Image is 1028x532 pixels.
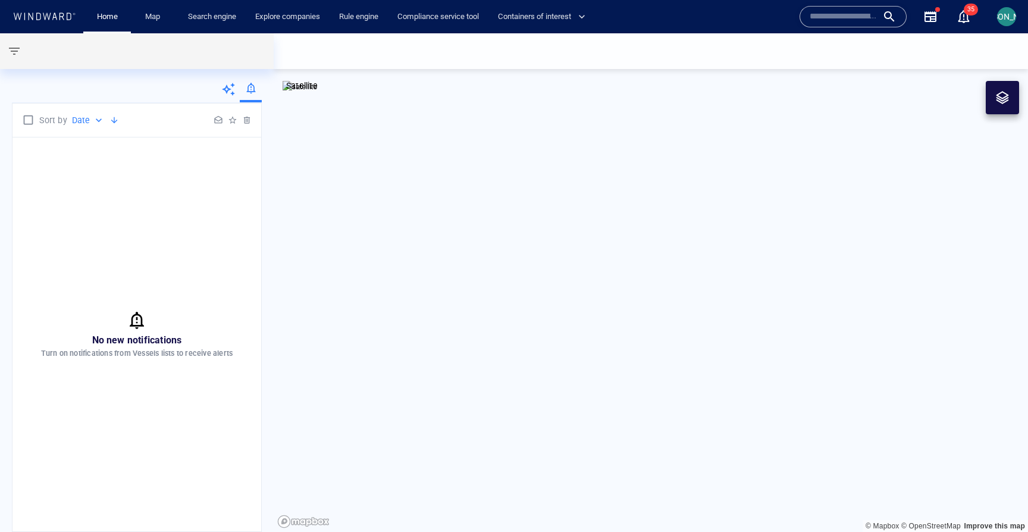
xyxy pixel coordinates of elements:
[92,7,123,27] a: Home
[88,7,126,27] button: Home
[72,113,90,127] p: Date
[250,7,325,27] a: Explore companies
[977,478,1019,523] iframe: Chat
[901,522,961,530] a: OpenStreetMap
[957,10,971,24] button: 35
[493,7,596,27] button: Containers of interest
[274,33,1028,532] canvas: Map
[393,7,484,27] a: Compliance service tool
[136,7,174,27] button: Map
[39,113,67,127] p: Sort by
[286,79,318,93] p: Satellite
[995,5,1018,29] button: [PERSON_NAME]
[41,348,233,359] p: Turn on notifications from Vessels lists to receive alerts
[866,522,899,530] a: Mapbox
[964,4,978,15] span: 35
[964,522,1025,530] a: Map feedback
[957,10,971,24] div: Notification center
[277,515,330,528] a: Mapbox logo
[498,10,585,24] span: Containers of interest
[92,334,182,346] span: No new notifications
[954,7,973,26] a: 35
[140,7,169,27] a: Map
[283,81,318,93] img: satellite
[183,7,241,27] a: Search engine
[334,7,383,27] a: Rule engine
[72,113,105,127] div: Date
